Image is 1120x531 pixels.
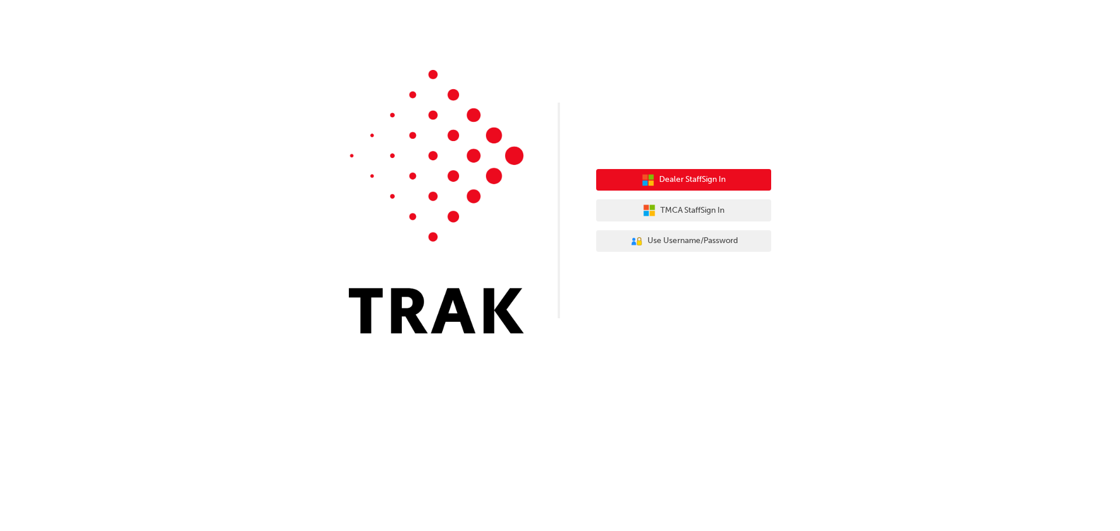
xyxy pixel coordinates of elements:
span: TMCA Staff Sign In [660,204,724,217]
span: Dealer Staff Sign In [659,173,726,187]
button: Dealer StaffSign In [596,169,771,191]
button: TMCA StaffSign In [596,199,771,221]
img: Trak [349,70,524,333]
button: Use Username/Password [596,230,771,252]
span: Use Username/Password [647,234,738,248]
